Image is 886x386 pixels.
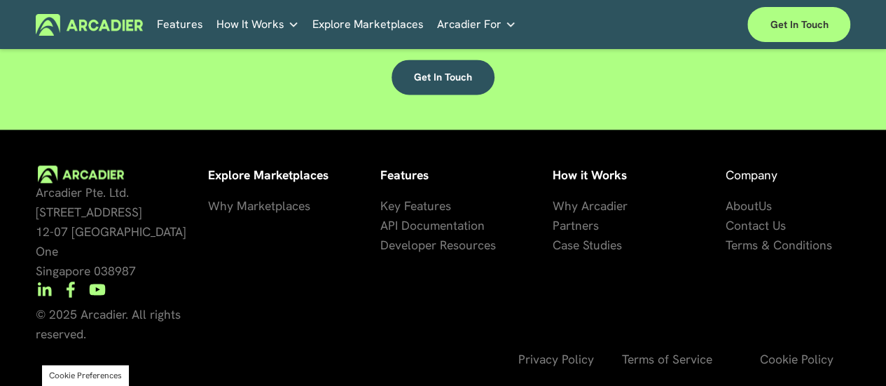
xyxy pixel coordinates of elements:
span: How It Works [216,15,284,34]
strong: Explore Marketplaces [208,167,328,183]
span: Terms of Service [622,351,712,367]
a: Developer Resources [380,235,496,255]
span: se Studies [567,237,622,253]
strong: How it Works [553,167,627,183]
a: LinkedIn [36,281,53,298]
a: folder dropdown [437,14,516,36]
a: P [553,216,560,235]
section: Manage previously selected cookie options [42,365,129,386]
span: Privacy Policy [518,351,594,367]
iframe: Chat Widget [816,319,886,386]
button: Cookie Preferences [49,370,122,381]
span: © 2025 Arcadier. All rights reserved. [36,306,184,342]
span: Arcadier For [437,15,501,34]
a: Why Arcadier [553,196,628,216]
a: se Studies [567,235,622,255]
a: Ca [553,235,567,255]
a: Features [157,14,203,36]
span: Ca [553,237,567,253]
span: Why Arcadier [553,198,628,214]
span: Us [758,198,771,214]
a: artners [560,216,599,235]
a: Get in touch [392,60,494,95]
span: Key Features [380,198,451,214]
span: API Documentation [380,217,485,233]
img: Arcadier [36,14,143,36]
span: Company [725,167,777,183]
a: Get in touch [747,7,850,42]
span: artners [560,217,599,233]
a: API Documentation [380,216,485,235]
span: Developer Resources [380,237,496,253]
span: About [725,198,758,214]
span: Arcadier Pte. Ltd. [STREET_ADDRESS] 12-07 [GEOGRAPHIC_DATA] One Singapore 038987 [36,184,190,279]
a: folder dropdown [216,14,299,36]
strong: Features [380,167,429,183]
a: About [725,196,758,216]
a: Contact Us [725,216,785,235]
a: Key Features [380,196,451,216]
a: Cookie Policy [760,350,833,369]
span: Terms & Conditions [725,237,831,253]
a: Privacy Policy [518,350,594,369]
a: Terms & Conditions [725,235,831,255]
a: Terms of Service [622,350,712,369]
span: Contact Us [725,217,785,233]
span: Cookie Policy [760,351,833,367]
a: Explore Marketplaces [312,14,424,36]
a: Facebook [62,281,79,298]
span: Why Marketplaces [208,198,310,214]
a: Why Marketplaces [208,196,310,216]
span: P [553,217,560,233]
a: YouTube [89,281,106,298]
